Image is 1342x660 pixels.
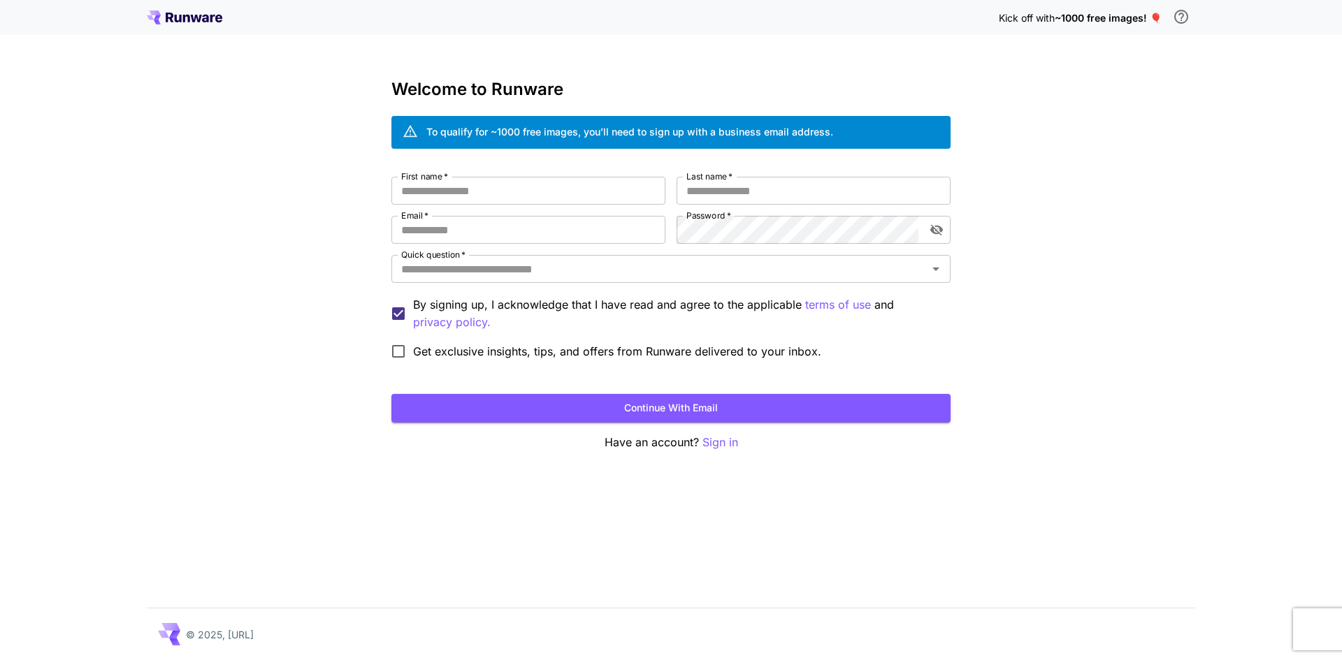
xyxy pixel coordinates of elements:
h3: Welcome to Runware [391,80,951,99]
button: Continue with email [391,394,951,423]
p: privacy policy. [413,314,491,331]
label: Quick question [401,249,466,261]
p: © 2025, [URL] [186,627,254,642]
div: To qualify for ~1000 free images, you’ll need to sign up with a business email address. [426,124,833,139]
button: By signing up, I acknowledge that I have read and agree to the applicable terms of use and [413,314,491,331]
button: By signing up, I acknowledge that I have read and agree to the applicable and privacy policy. [805,296,871,314]
button: toggle password visibility [924,217,949,242]
label: Password [686,210,731,221]
span: ~1000 free images! 🎈 [1055,12,1162,24]
button: Open [926,259,946,279]
label: Email [401,210,428,221]
p: terms of use [805,296,871,314]
span: Get exclusive insights, tips, and offers from Runware delivered to your inbox. [413,343,821,360]
p: Have an account? [391,434,951,451]
label: Last name [686,170,733,182]
span: Kick off with [999,12,1055,24]
button: Sign in [702,434,738,451]
button: In order to qualify for free credit, you need to sign up with a business email address and click ... [1167,3,1195,31]
label: First name [401,170,448,182]
p: By signing up, I acknowledge that I have read and agree to the applicable and [413,296,939,331]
